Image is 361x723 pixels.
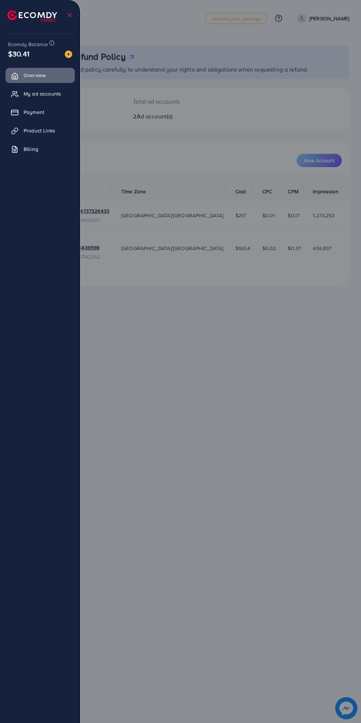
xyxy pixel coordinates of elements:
[6,86,75,101] a: My ad accounts
[6,142,75,156] a: Billing
[24,72,46,79] span: Overview
[6,68,75,83] a: Overview
[6,105,75,120] a: Payment
[8,41,48,48] span: Ecomdy Balance
[8,48,29,59] span: $30.41
[6,123,75,138] a: Product Links
[24,90,61,97] span: My ad accounts
[24,127,55,134] span: Product Links
[7,10,57,22] img: logo
[24,108,44,116] span: Payment
[65,51,72,58] img: image
[24,145,38,153] span: Billing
